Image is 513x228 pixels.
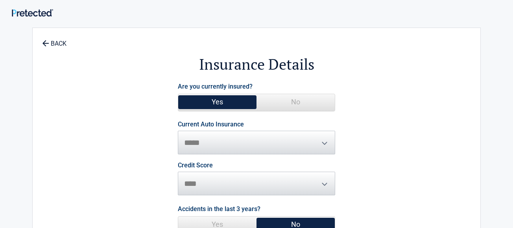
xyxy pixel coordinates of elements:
[178,81,253,92] label: Are you currently insured?
[41,33,68,47] a: BACK
[178,204,260,214] label: Accidents in the last 3 years?
[178,94,256,110] span: Yes
[178,121,244,128] label: Current Auto Insurance
[12,9,53,17] img: Main Logo
[178,162,213,169] label: Credit Score
[256,94,335,110] span: No
[76,54,437,74] h2: Insurance Details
